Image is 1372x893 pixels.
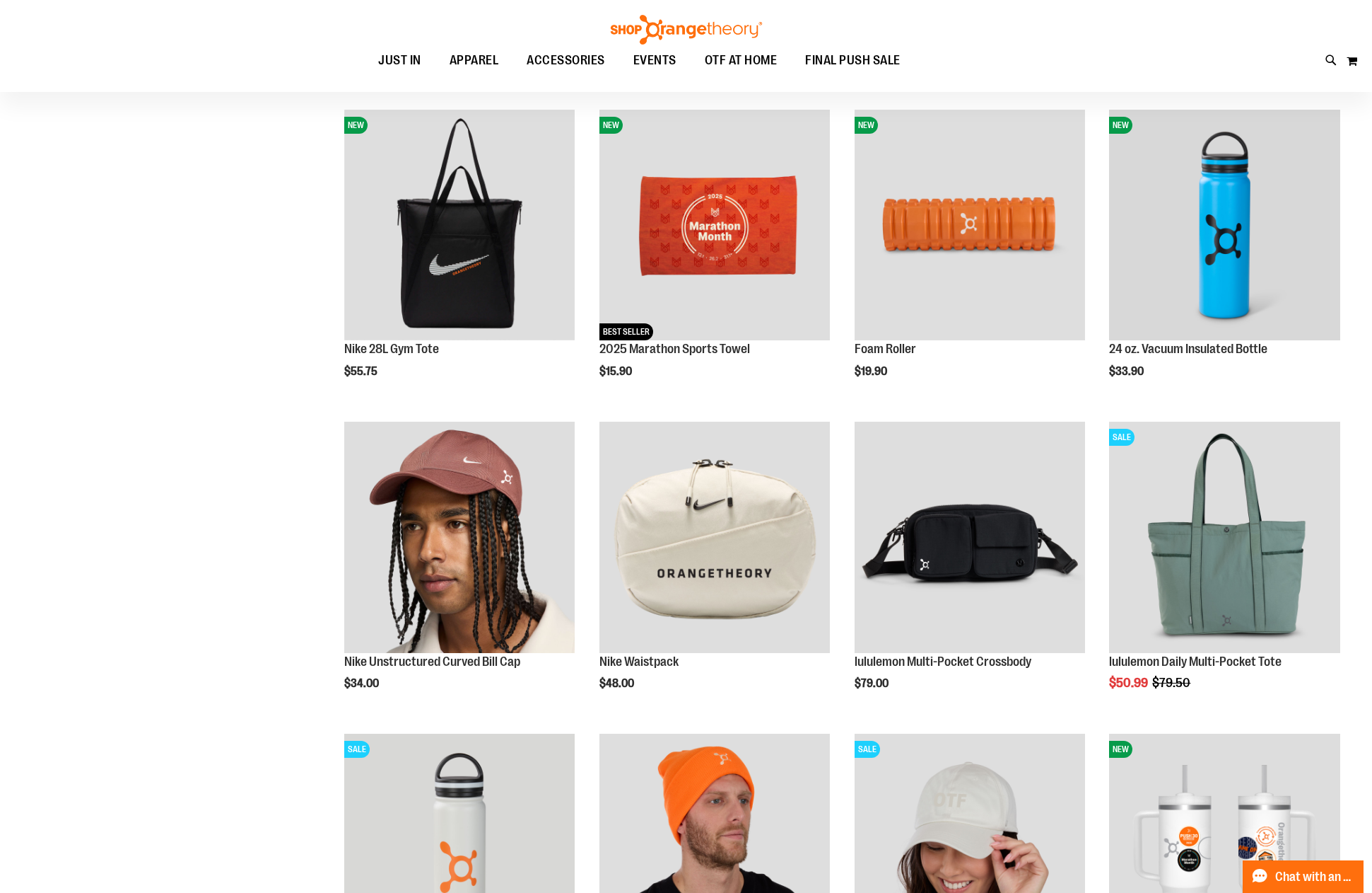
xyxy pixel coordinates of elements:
img: Shop Orangetheory [609,15,764,45]
img: 2025 Marathon Sports Towel [599,110,831,341]
span: OTF AT HOME [705,45,778,76]
a: JUST IN [364,45,435,77]
a: APPAREL [435,45,513,77]
a: Nike 28L Gym ToteNEW [344,110,575,343]
div: product [848,415,1093,726]
span: Chat with an Expert [1275,870,1355,884]
div: product [1102,103,1347,414]
a: Nike Unstructured Curved Bill Cap [344,655,520,669]
span: NEW [1109,117,1132,134]
div: product [592,103,838,414]
div: product [592,415,838,726]
a: Nike Unstructured Curved Bill Cap [344,422,575,655]
span: $79.50 [1152,676,1192,690]
span: $19.90 [855,365,889,378]
a: FINAL PUSH SALE [791,45,915,77]
span: $79.00 [855,677,891,690]
a: 2025 Marathon Sports TowelNEWBEST SELLER [599,110,831,343]
span: $55.75 [344,365,380,378]
a: 24 oz. Vacuum Insulated Bottle [1109,342,1267,356]
a: lululemon Multi-Pocket Crossbody [855,655,1031,669]
span: FINAL PUSH SALE [805,45,901,76]
span: NEW [1109,741,1132,758]
img: Nike Waistpack [599,422,831,653]
a: 24 oz. Vacuum Insulated BottleNEW [1109,110,1340,343]
a: lululemon Multi-Pocket Crossbody [855,422,1086,655]
span: $15.90 [599,365,634,378]
button: Chat with an Expert [1243,860,1364,893]
a: 2025 Marathon Sports Towel [599,342,750,356]
span: SALE [1109,429,1134,446]
span: $33.90 [1109,365,1146,378]
span: ACCESSORIES [527,45,605,76]
a: Nike Waistpack [599,422,831,655]
a: Nike 28L Gym Tote [344,342,439,356]
a: OTF AT HOME [691,45,792,77]
img: lululemon Daily Multi-Pocket Tote [1109,422,1340,653]
a: EVENTS [619,45,691,77]
span: NEW [344,117,368,134]
div: product [848,103,1093,414]
img: 24 oz. Vacuum Insulated Bottle [1109,110,1340,341]
img: Nike Unstructured Curved Bill Cap [344,422,575,653]
img: Nike 28L Gym Tote [344,110,575,341]
span: SALE [855,741,880,758]
span: EVENTS [633,45,676,76]
span: $50.99 [1109,676,1150,690]
span: NEW [855,117,878,134]
span: NEW [599,117,623,134]
a: lululemon Daily Multi-Pocket Tote [1109,655,1282,669]
a: lululemon Daily Multi-Pocket ToteSALE [1109,422,1340,655]
div: product [337,415,582,726]
div: product [1102,415,1347,726]
img: Foam Roller [855,110,1086,341]
span: $48.00 [599,677,636,690]
a: Foam RollerNEW [855,110,1086,343]
img: lululemon Multi-Pocket Crossbody [855,422,1086,653]
span: APPAREL [450,45,499,76]
span: JUST IN [378,45,421,76]
div: product [337,103,582,414]
a: Nike Waistpack [599,655,679,669]
a: ACCESSORIES [512,45,619,76]
a: Foam Roller [855,342,916,356]
span: $34.00 [344,677,381,690]
span: SALE [344,741,370,758]
span: BEST SELLER [599,323,653,340]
